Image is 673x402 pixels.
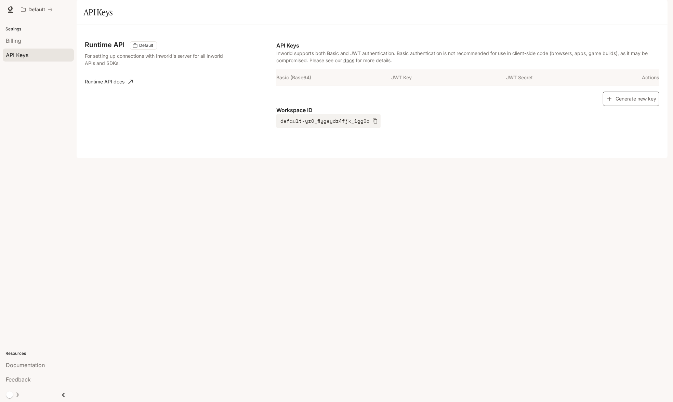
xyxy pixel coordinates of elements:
p: Workspace ID [276,106,659,114]
p: For setting up connections with Inworld's server for all Inworld APIs and SDKs. [85,52,224,67]
th: Basic (Base64) [276,69,391,86]
button: Generate new key [603,92,659,106]
p: API Keys [276,41,659,50]
th: JWT Secret [506,69,621,86]
a: Runtime API docs [82,75,135,89]
a: docs [343,57,354,63]
p: Default [28,7,45,13]
span: Default [136,42,156,49]
th: JWT Key [391,69,506,86]
div: These keys will apply to your current workspace only [130,41,157,50]
p: Inworld supports both Basic and JWT authentication. Basic authentication is not recommended for u... [276,50,659,64]
h3: Runtime API [85,41,124,48]
button: default-yz0_fiygeydz4fjk_1gg9q [276,114,381,128]
h1: API Keys [83,5,113,19]
button: All workspaces [18,3,56,16]
th: Actions [621,69,659,86]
